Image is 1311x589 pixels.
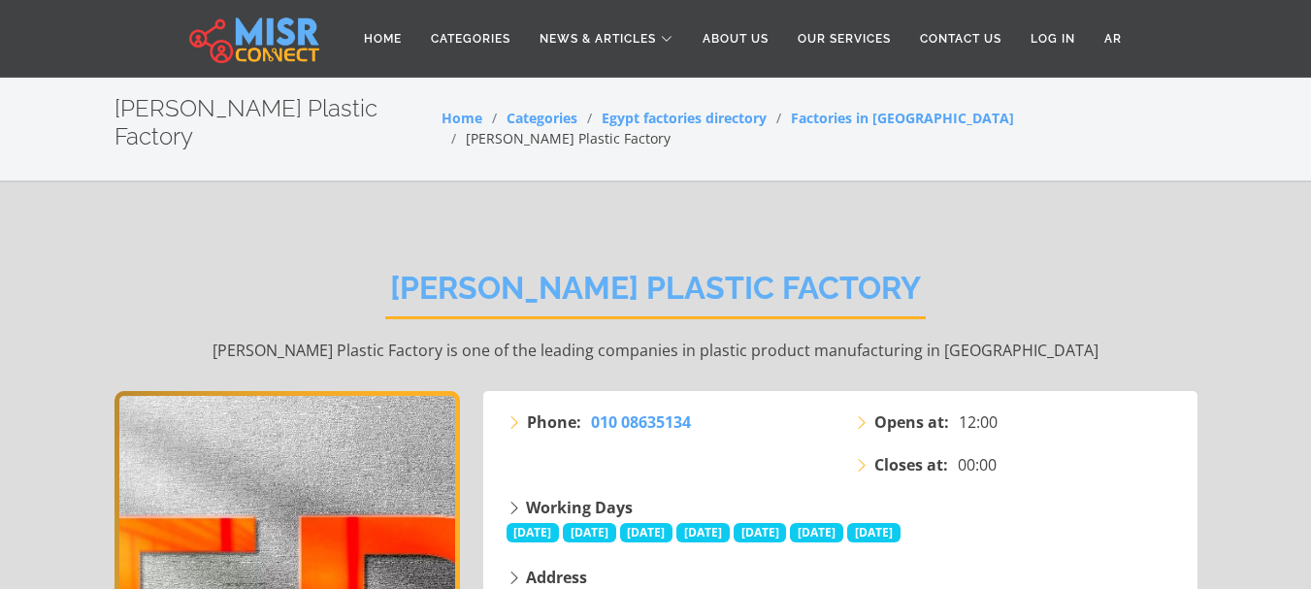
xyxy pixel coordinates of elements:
[905,20,1016,57] a: Contact Us
[874,453,948,476] strong: Closes at:
[442,109,482,127] a: Home
[507,523,560,542] span: [DATE]
[189,15,319,63] img: main.misr_connect
[620,523,673,542] span: [DATE]
[507,109,577,127] a: Categories
[115,339,1197,362] p: [PERSON_NAME] Plastic Factory is one of the leading companies in plastic product manufacturing in...
[1016,20,1090,57] a: Log in
[591,411,691,433] span: 010 08635134
[525,20,688,57] a: News & Articles
[958,453,997,476] span: 00:00
[527,410,581,434] strong: Phone:
[349,20,416,57] a: Home
[563,523,616,542] span: [DATE]
[790,523,843,542] span: [DATE]
[591,410,691,434] a: 010 08635134
[688,20,783,57] a: About Us
[959,410,998,434] span: 12:00
[540,30,656,48] span: News & Articles
[602,109,767,127] a: Egypt factories directory
[416,20,525,57] a: Categories
[526,567,587,588] strong: Address
[385,270,926,319] h2: [PERSON_NAME] Plastic Factory
[783,20,905,57] a: Our Services
[442,128,671,148] li: [PERSON_NAME] Plastic Factory
[874,410,949,434] strong: Opens at:
[791,109,1014,127] a: Factories in [GEOGRAPHIC_DATA]
[734,523,787,542] span: [DATE]
[1090,20,1136,57] a: AR
[847,523,901,542] span: [DATE]
[526,497,633,518] strong: Working Days
[115,95,442,151] h2: [PERSON_NAME] Plastic Factory
[676,523,730,542] span: [DATE]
